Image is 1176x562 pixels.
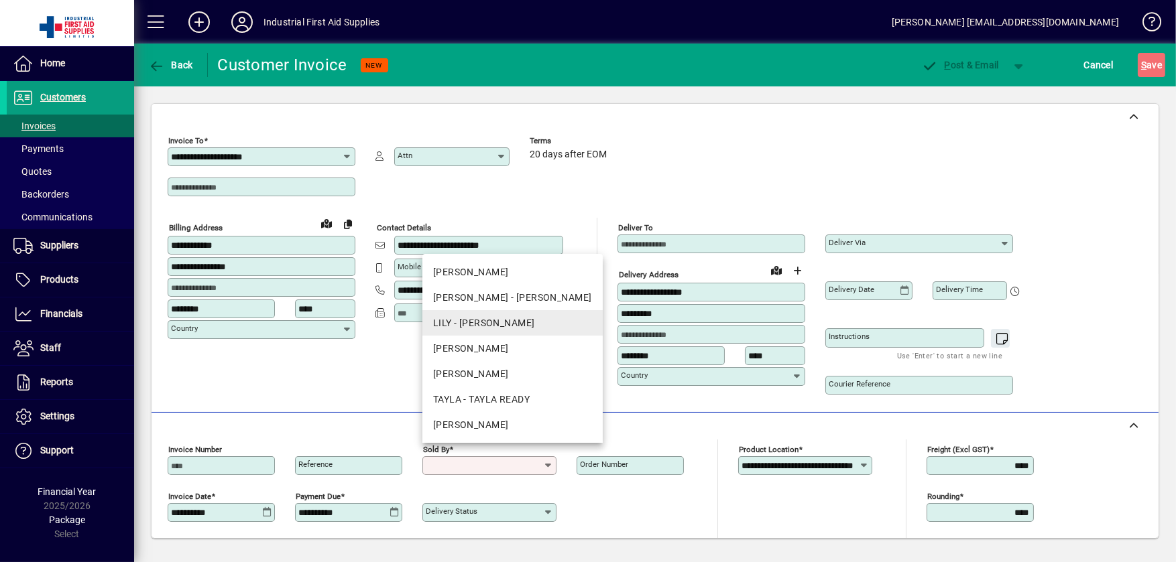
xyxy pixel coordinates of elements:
[13,166,52,177] span: Quotes
[829,379,890,389] mat-label: Courier Reference
[398,151,412,160] mat-label: Attn
[433,393,592,407] div: TAYLA - TAYLA READY
[168,492,211,501] mat-label: Invoice date
[7,137,134,160] a: Payments
[433,316,592,330] div: LILY - [PERSON_NAME]
[7,229,134,263] a: Suppliers
[7,434,134,468] a: Support
[1138,53,1165,77] button: Save
[422,361,603,387] mat-option: ROSS - ROSS SEXTONE
[168,136,204,145] mat-label: Invoice To
[829,285,874,294] mat-label: Delivery date
[530,149,607,160] span: 20 days after EOM
[530,137,610,145] span: Terms
[7,183,134,206] a: Backorders
[398,262,421,271] mat-label: Mobile
[787,260,809,281] button: Choose address
[829,238,866,247] mat-label: Deliver via
[892,11,1119,33] div: [PERSON_NAME] [EMAIL_ADDRESS][DOMAIN_NAME]
[739,445,799,454] mat-label: Product location
[1132,3,1159,46] a: Knowledge Base
[7,160,134,183] a: Quotes
[921,60,999,70] span: ost & Email
[171,324,198,333] mat-label: Country
[422,412,603,437] mat-option: TRUDY - TRUDY DARCY
[7,263,134,297] a: Products
[422,285,603,310] mat-option: FIONA - FIONA MCEWEN
[618,223,653,232] mat-label: Deliver To
[168,445,222,454] mat-label: Invoice number
[927,492,959,501] mat-label: Rounding
[263,11,379,33] div: Industrial First Aid Supplies
[433,265,592,279] div: [PERSON_NAME]
[40,342,61,353] span: Staff
[945,60,951,70] span: P
[40,445,74,455] span: Support
[40,376,73,387] span: Reports
[13,189,69,200] span: Backorders
[40,92,86,102] span: Customers
[1141,60,1146,70] span: S
[316,212,337,234] a: View on map
[7,332,134,365] a: Staff
[7,297,134,331] a: Financials
[580,460,628,469] mat-label: Order number
[40,274,78,285] span: Products
[433,291,592,305] div: [PERSON_NAME] - [PERSON_NAME]
[13,212,93,222] span: Communications
[298,460,333,469] mat-label: Reference
[134,53,208,77] app-page-header-button: Back
[829,332,870,341] mat-label: Instructions
[40,240,78,251] span: Suppliers
[40,308,82,319] span: Financials
[40,58,65,68] span: Home
[40,411,74,421] span: Settings
[621,370,648,380] mat-label: Country
[221,10,263,34] button: Profile
[13,121,56,131] span: Invoices
[38,486,97,497] span: Financial Year
[13,143,64,154] span: Payments
[366,61,383,70] span: NEW
[422,259,603,285] mat-option: BECKY - BECKY TUNG
[897,348,1002,363] mat-hint: Use 'Enter' to start a new line
[433,342,592,356] div: [PERSON_NAME]
[766,259,787,281] a: View on map
[218,54,347,76] div: Customer Invoice
[7,366,134,399] a: Reports
[1084,54,1114,76] span: Cancel
[1081,53,1117,77] button: Cancel
[1141,54,1162,76] span: ave
[422,387,603,412] mat-option: TAYLA - TAYLA READY
[296,492,341,501] mat-label: Payment due
[7,47,134,80] a: Home
[148,60,193,70] span: Back
[422,310,603,336] mat-option: LILY - LILY SEXTONE
[433,418,592,432] div: [PERSON_NAME]
[7,115,134,137] a: Invoices
[337,213,359,234] button: Copy to Delivery address
[422,336,603,361] mat-option: ROB - ROBERT KAUIE
[7,400,134,433] a: Settings
[915,53,1006,77] button: Post & Email
[426,506,477,516] mat-label: Delivery status
[178,10,221,34] button: Add
[927,445,990,454] mat-label: Freight (excl GST)
[7,206,134,228] a: Communications
[49,514,85,525] span: Package
[936,285,983,294] mat-label: Delivery time
[145,53,196,77] button: Back
[433,367,592,381] div: [PERSON_NAME]
[423,445,449,454] mat-label: Sold by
